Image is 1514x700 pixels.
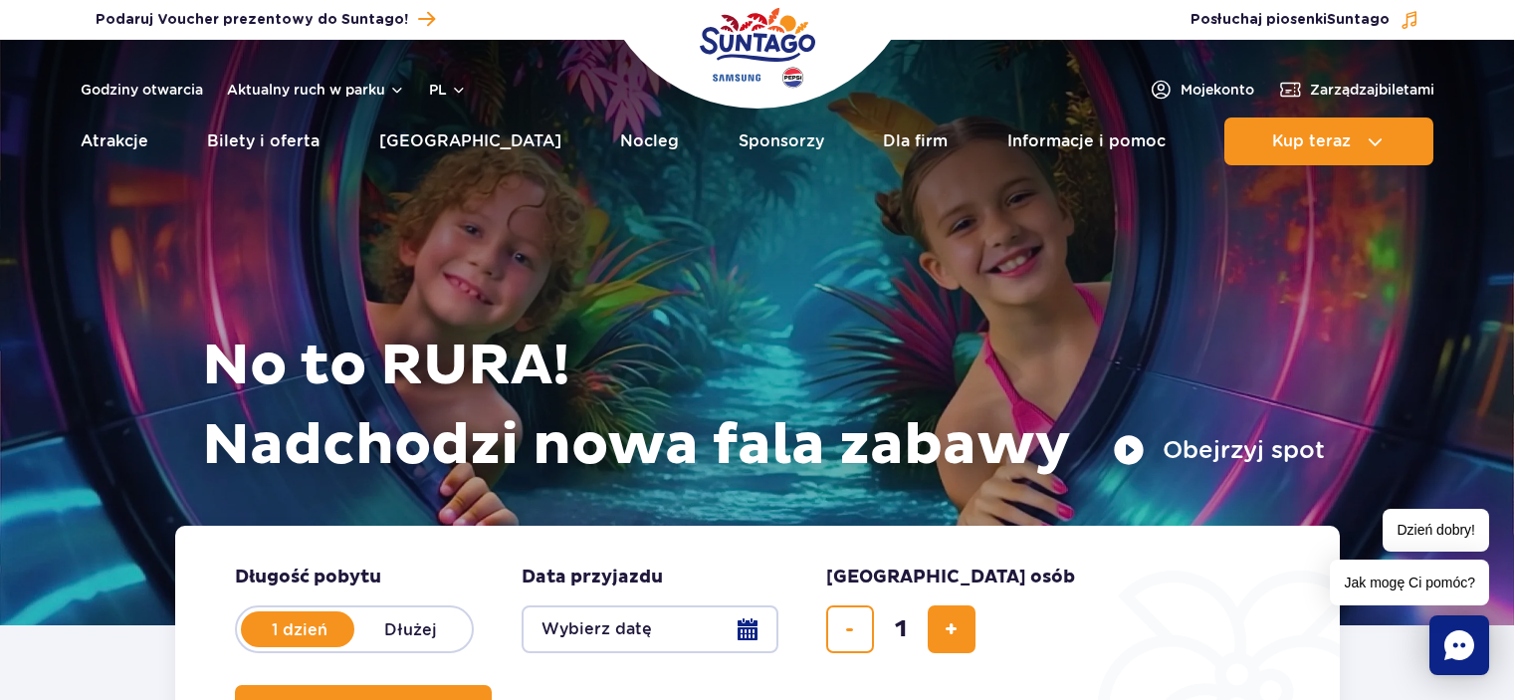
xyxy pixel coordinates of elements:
[227,82,405,98] button: Aktualny ruch w parku
[1181,80,1254,100] span: Moje konto
[81,80,203,100] a: Godziny otwarcia
[1007,117,1166,165] a: Informacje i pomoc
[522,566,663,589] span: Data przyjazdu
[1383,509,1489,552] span: Dzień dobry!
[1149,78,1254,102] a: Mojekonto
[1330,560,1489,605] span: Jak mogę Ci pomóc?
[1310,80,1434,100] span: Zarządzaj biletami
[928,605,975,653] button: dodaj bilet
[1429,615,1489,675] div: Chat
[1190,10,1390,30] span: Posłuchaj piosenki
[877,605,925,653] input: liczba biletów
[354,608,468,650] label: Dłużej
[620,117,679,165] a: Nocleg
[826,566,1075,589] span: [GEOGRAPHIC_DATA] osób
[202,327,1325,486] h1: No to RURA! Nadchodzi nowa fala zabawy
[1190,10,1419,30] button: Posłuchaj piosenkiSuntago
[883,117,948,165] a: Dla firm
[1278,78,1434,102] a: Zarządzajbiletami
[1272,132,1351,150] span: Kup teraz
[379,117,561,165] a: [GEOGRAPHIC_DATA]
[81,117,148,165] a: Atrakcje
[739,117,824,165] a: Sponsorzy
[207,117,320,165] a: Bilety i oferta
[826,605,874,653] button: usuń bilet
[1113,434,1325,466] button: Obejrzyj spot
[96,10,408,30] span: Podaruj Voucher prezentowy do Suntago!
[522,605,778,653] button: Wybierz datę
[429,80,467,100] button: pl
[1327,13,1390,27] span: Suntago
[235,566,381,589] span: Długość pobytu
[1224,117,1433,165] button: Kup teraz
[243,608,356,650] label: 1 dzień
[96,6,435,33] a: Podaruj Voucher prezentowy do Suntago!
